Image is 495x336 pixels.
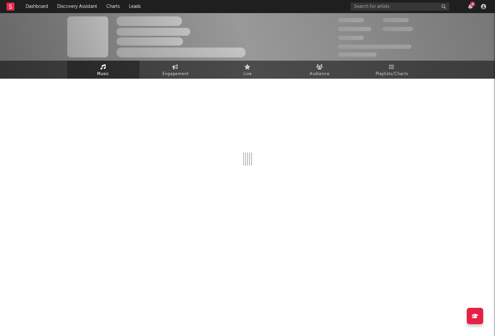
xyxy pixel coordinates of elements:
span: 50,000,000 [338,27,371,31]
div: 4 [470,2,475,7]
a: Engagement [139,61,212,79]
span: 100,000 [338,36,364,40]
a: Music [67,61,139,79]
a: Audience [284,61,356,79]
button: 4 [468,4,473,9]
span: 1,000,000 [383,27,413,31]
span: 50,000,000 Monthly Listeners [338,45,411,49]
span: 300,000 [338,18,364,22]
span: 100,000 [383,18,409,22]
span: Jump Score: 85.0 [338,52,377,57]
span: Audience [310,70,330,78]
a: Live [212,61,284,79]
span: Live [243,70,252,78]
span: Music [97,70,109,78]
span: Engagement [162,70,189,78]
a: Playlists/Charts [356,61,428,79]
span: Playlists/Charts [376,70,408,78]
input: Search for artists [351,3,449,11]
